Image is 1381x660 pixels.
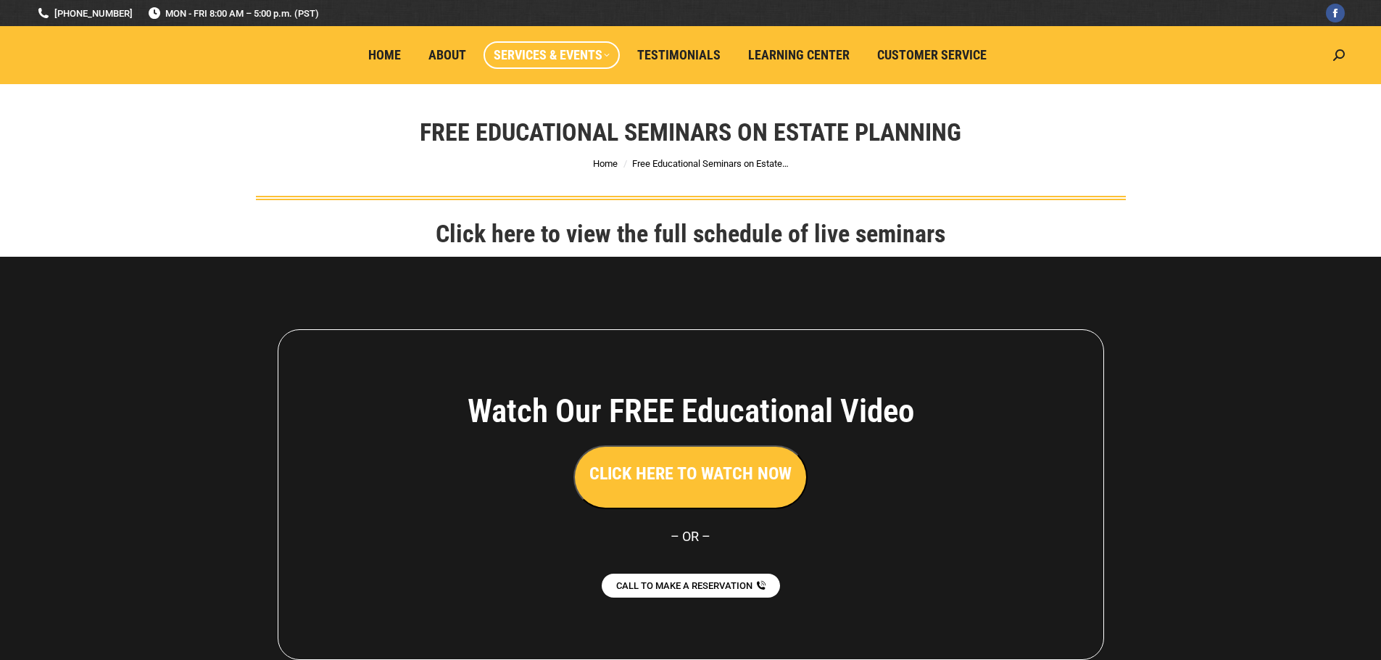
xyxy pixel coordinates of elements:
[671,529,710,544] span: – OR –
[494,47,610,63] span: Services & Events
[573,445,808,509] button: CLICK HERE TO WATCH NOW
[420,116,961,148] h1: Free Educational Seminars on Estate Planning
[748,47,850,63] span: Learning Center
[573,467,808,482] a: CLICK HERE TO WATCH NOW
[589,461,792,486] h3: CLICK HERE TO WATCH NOW
[1326,4,1345,22] a: Facebook page opens in new window
[418,41,476,69] a: About
[637,47,721,63] span: Testimonials
[147,7,319,20] span: MON - FRI 8:00 AM – 5:00 p.m. (PST)
[877,47,987,63] span: Customer Service
[616,581,752,590] span: CALL TO MAKE A RESERVATION
[436,219,945,248] a: Click here to view the full schedule of live seminars
[36,7,133,20] a: [PHONE_NUMBER]
[602,574,780,598] a: CALL TO MAKE A RESERVATION
[368,47,401,63] span: Home
[738,41,860,69] a: Learning Center
[632,158,789,169] span: Free Educational Seminars on Estate…
[867,41,997,69] a: Customer Service
[358,41,411,69] a: Home
[627,41,731,69] a: Testimonials
[428,47,466,63] span: About
[593,158,618,169] a: Home
[387,392,995,431] h4: Watch Our FREE Educational Video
